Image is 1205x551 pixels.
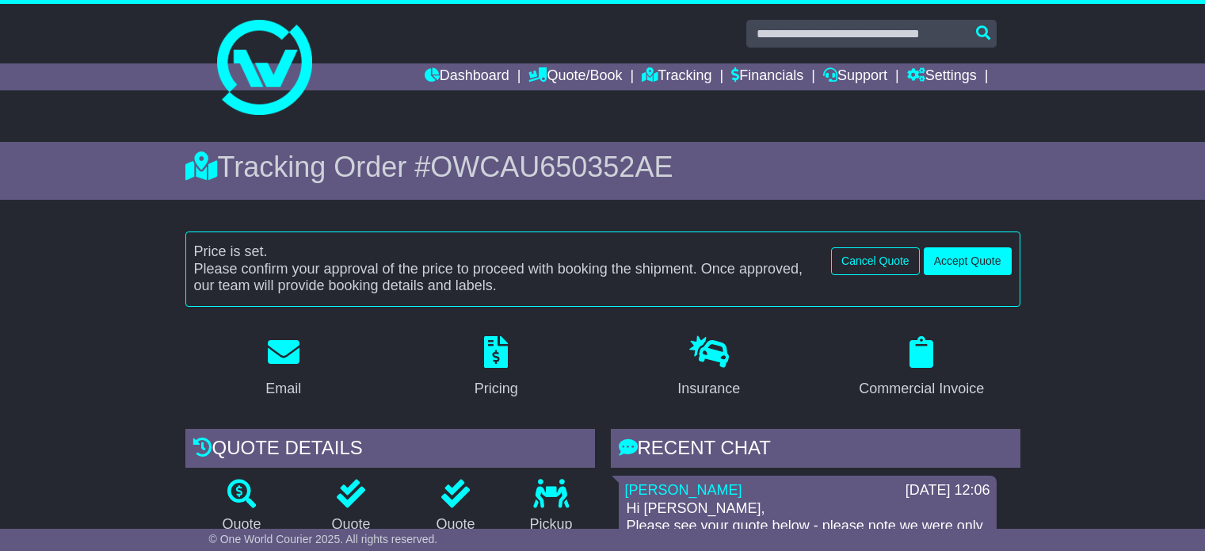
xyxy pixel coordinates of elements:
a: Quote/Book [528,63,622,90]
div: [DATE] 12:06 [906,482,990,499]
a: Settings [907,63,977,90]
p: Quote Accepted [404,516,508,550]
span: © One World Courier 2025. All rights reserved. [209,533,438,545]
a: Email [255,331,311,405]
div: Quote Details [185,429,595,472]
span: OWCAU650352AE [430,151,673,183]
a: Pricing [464,331,528,405]
a: Tracking [642,63,711,90]
a: Dashboard [425,63,509,90]
p: Pickup [508,516,595,534]
p: Quote Requested [185,516,299,550]
a: [PERSON_NAME] [625,482,742,498]
a: Insurance [667,331,750,405]
button: Cancel Quote [831,247,920,275]
p: Quote Approved [299,516,404,550]
div: Pricing [475,378,518,400]
a: Support [823,63,887,90]
div: Commercial Invoice [859,378,984,400]
button: Accept Quote [924,247,1012,275]
a: Financials [731,63,803,90]
div: Price is set. Please confirm your approval of the price to proceed with booking the shipment. Onc... [186,243,824,295]
div: RECENT CHAT [611,429,1020,472]
div: Insurance [677,378,740,400]
a: Commercial Invoice [848,331,994,405]
div: Email [265,378,301,400]
div: Tracking Order # [185,150,1020,184]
